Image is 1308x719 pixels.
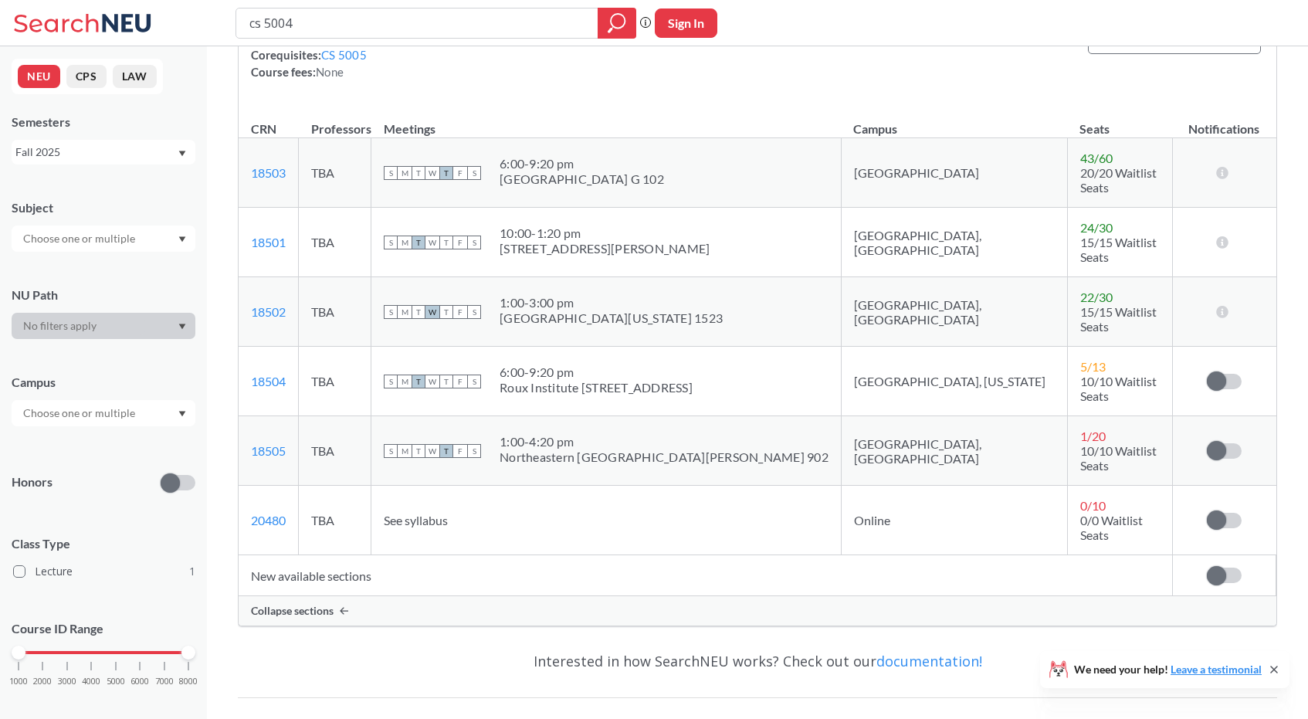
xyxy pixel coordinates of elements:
[1080,429,1106,443] span: 1 / 20
[384,305,398,319] span: S
[398,236,412,249] span: M
[841,277,1067,347] td: [GEOGRAPHIC_DATA], [GEOGRAPHIC_DATA]
[1080,235,1157,264] span: 15/15 Waitlist Seats
[299,277,371,347] td: TBA
[12,374,195,391] div: Campus
[15,404,145,422] input: Choose one or multiple
[248,10,587,36] input: Class, professor, course number, "phrase"
[500,295,723,310] div: 1:00 - 3:00 pm
[1080,220,1113,235] span: 24 / 30
[239,555,1172,596] td: New available sections
[12,140,195,164] div: Fall 2025Dropdown arrow
[500,380,693,395] div: Roux Institute [STREET_ADDRESS]
[33,677,52,686] span: 2000
[425,305,439,319] span: W
[9,677,28,686] span: 1000
[189,563,195,580] span: 1
[439,305,453,319] span: T
[841,138,1067,208] td: [GEOGRAPHIC_DATA]
[412,444,425,458] span: T
[18,65,60,88] button: NEU
[1067,105,1172,138] th: Seats
[467,375,481,388] span: S
[251,12,435,80] div: NUPaths: Prerequisites: and Corequisites: Course fees:
[155,677,174,686] span: 7000
[1080,443,1157,473] span: 10/10 Waitlist Seats
[316,65,344,79] span: None
[12,114,195,131] div: Semesters
[178,151,186,157] svg: Dropdown arrow
[608,12,626,34] svg: magnifying glass
[384,236,398,249] span: S
[299,347,371,416] td: TBA
[1080,374,1157,403] span: 10/10 Waitlist Seats
[113,65,157,88] button: LAW
[299,138,371,208] td: TBA
[239,596,1276,626] div: Collapse sections
[178,236,186,242] svg: Dropdown arrow
[1080,290,1113,304] span: 22 / 30
[251,235,286,249] a: 18501
[1074,664,1262,675] span: We need your help!
[66,65,107,88] button: CPS
[425,375,439,388] span: W
[238,639,1277,683] div: Interested in how SearchNEU works? Check out our
[500,310,723,326] div: [GEOGRAPHIC_DATA][US_STATE] 1523
[412,305,425,319] span: T
[178,324,186,330] svg: Dropdown arrow
[453,166,467,180] span: F
[467,166,481,180] span: S
[12,199,195,216] div: Subject
[1171,663,1262,676] a: Leave a testimonial
[425,236,439,249] span: W
[107,677,125,686] span: 5000
[82,677,100,686] span: 4000
[12,226,195,252] div: Dropdown arrow
[841,486,1067,555] td: Online
[598,8,636,39] div: magnifying glass
[398,305,412,319] span: M
[251,604,334,618] span: Collapse sections
[12,473,53,491] p: Honors
[398,375,412,388] span: M
[251,165,286,180] a: 18503
[412,375,425,388] span: T
[13,561,195,582] label: Lecture
[251,374,286,388] a: 18504
[321,48,367,62] a: CS 5005
[251,304,286,319] a: 18502
[12,620,195,638] p: Course ID Range
[439,444,453,458] span: T
[1080,151,1113,165] span: 43 / 60
[179,677,198,686] span: 8000
[12,313,195,339] div: Dropdown arrow
[1080,359,1106,374] span: 5 / 13
[439,166,453,180] span: T
[500,449,829,465] div: Northeastern [GEOGRAPHIC_DATA][PERSON_NAME] 902
[130,677,149,686] span: 6000
[467,444,481,458] span: S
[500,226,710,241] div: 10:00 - 1:20 pm
[15,229,145,248] input: Choose one or multiple
[500,434,829,449] div: 1:00 - 4:20 pm
[384,513,448,527] span: See syllabus
[453,305,467,319] span: F
[1080,513,1143,542] span: 0/0 Waitlist Seats
[384,166,398,180] span: S
[841,105,1067,138] th: Campus
[500,365,693,380] div: 6:00 - 9:20 pm
[251,513,286,527] a: 20480
[251,443,286,458] a: 18505
[439,236,453,249] span: T
[12,287,195,304] div: NU Path
[876,652,982,670] a: documentation!
[384,444,398,458] span: S
[12,400,195,426] div: Dropdown arrow
[1172,105,1276,138] th: Notifications
[412,166,425,180] span: T
[425,166,439,180] span: W
[299,208,371,277] td: TBA
[398,166,412,180] span: M
[500,156,664,171] div: 6:00 - 9:20 pm
[15,144,177,161] div: Fall 2025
